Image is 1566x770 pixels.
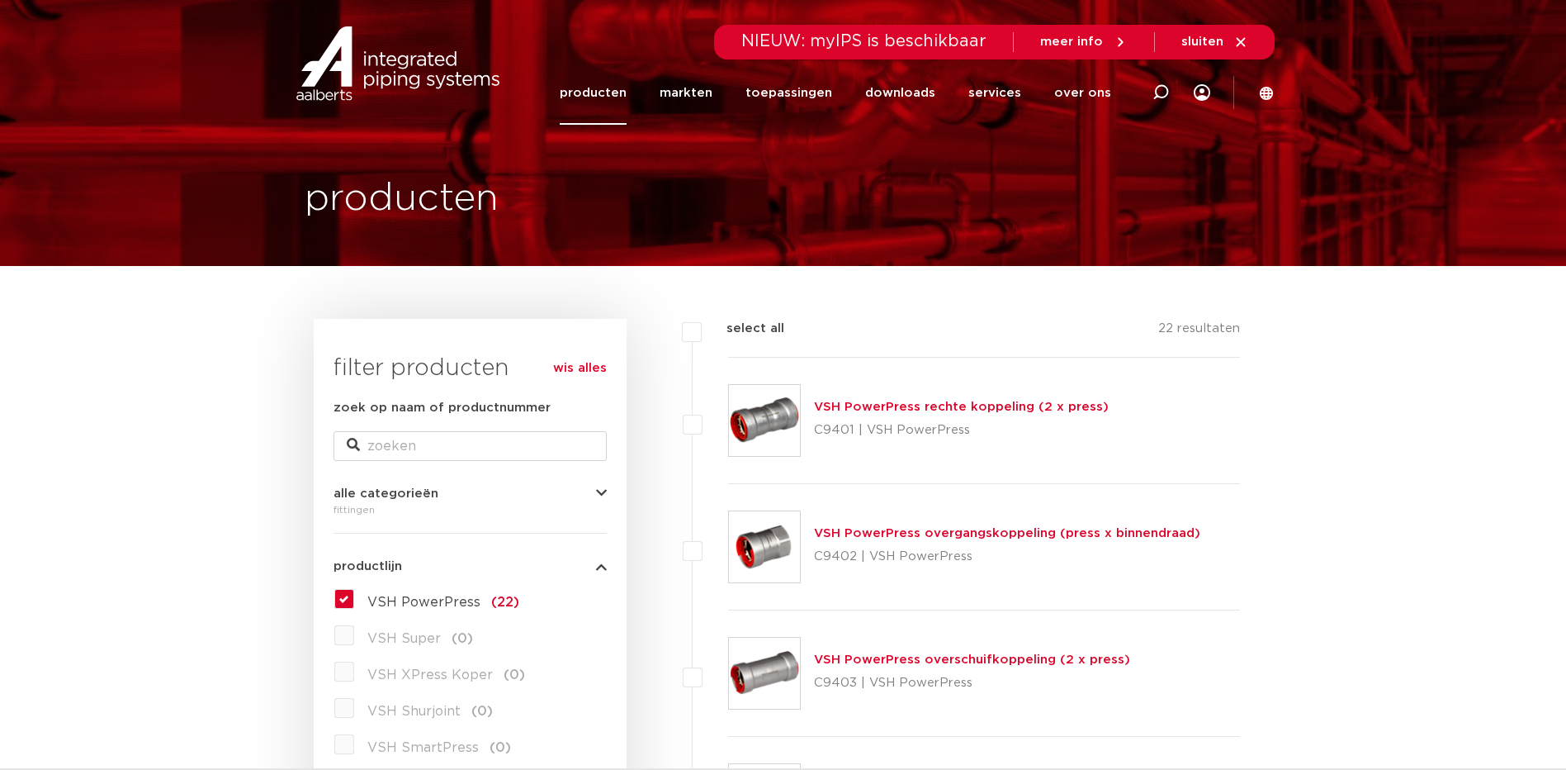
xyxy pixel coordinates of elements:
span: (0) [490,741,511,754]
h1: producten [305,173,499,226]
span: sluiten [1181,36,1223,48]
div: fittingen [334,500,607,520]
a: sluiten [1181,35,1248,50]
a: services [968,61,1021,125]
span: productlijn [334,560,402,573]
a: VSH PowerPress overgangskoppeling (press x binnendraad) [814,527,1200,539]
span: VSH SmartPress [367,741,479,754]
span: NIEUW: myIPS is beschikbaar [741,33,986,50]
span: (0) [471,705,493,718]
a: over ons [1054,61,1111,125]
span: VSH XPress Koper [367,668,493,682]
label: zoek op naam of productnummer [334,398,551,418]
span: alle categorieën [334,487,438,500]
button: alle categorieën [334,487,607,500]
span: VSH PowerPress [367,596,480,609]
a: downloads [865,61,935,125]
a: meer info [1040,35,1128,50]
a: VSH PowerPress rechte koppeling (2 x press) [814,401,1109,413]
h3: filter producten [334,352,607,385]
p: C9402 | VSH PowerPress [814,544,1200,570]
span: meer info [1040,36,1103,48]
a: producten [560,61,627,125]
a: VSH PowerPress overschuifkoppeling (2 x press) [814,654,1130,666]
a: wis alles [553,359,607,378]
p: 22 resultaten [1158,319,1240,345]
label: select all [702,319,784,339]
span: (0) [452,632,473,645]
a: toepassingen [745,61,832,125]
img: Thumbnail for VSH PowerPress rechte koppeling (2 x press) [729,385,800,456]
nav: Menu [560,61,1111,125]
button: productlijn [334,560,607,573]
p: C9401 | VSH PowerPress [814,417,1109,444]
span: VSH Shurjoint [367,705,461,718]
img: Thumbnail for VSH PowerPress overschuifkoppeling (2 x press) [729,638,800,709]
input: zoeken [334,431,607,461]
a: markten [660,61,712,125]
img: Thumbnail for VSH PowerPress overgangskoppeling (press x binnendraad) [729,511,800,582]
span: (22) [491,596,519,609]
span: (0) [504,668,525,682]
p: C9403 | VSH PowerPress [814,670,1130,696]
span: VSH Super [367,632,441,645]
